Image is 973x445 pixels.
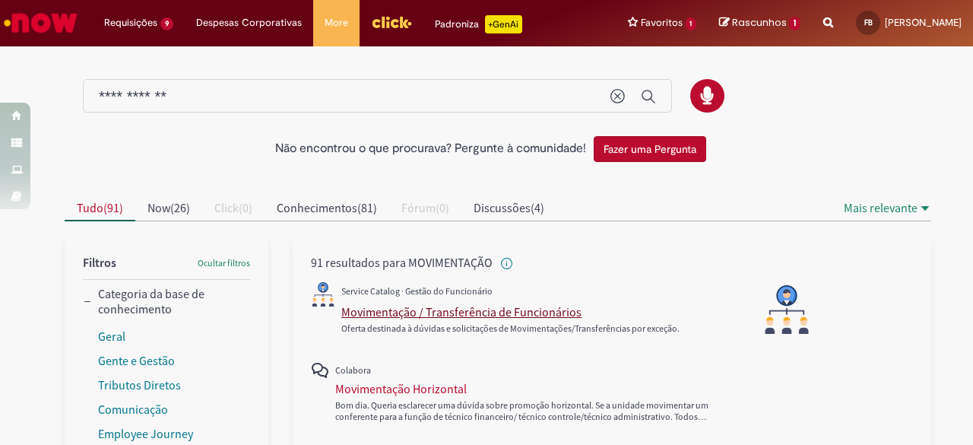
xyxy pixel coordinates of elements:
a: Rascunhos [719,16,800,30]
img: ServiceNow [2,8,80,38]
span: Despesas Corporativas [196,15,302,30]
p: +GenAi [485,15,522,33]
span: Rascunhos [732,15,787,30]
div: Padroniza [435,15,522,33]
span: 9 [160,17,173,30]
button: Fazer uma Pergunta [594,136,706,162]
span: 1 [789,17,800,30]
span: [PERSON_NAME] [885,16,962,29]
span: Requisições [104,15,157,30]
span: Favoritos [641,15,683,30]
img: click_logo_yellow_360x200.png [371,11,412,33]
span: More [325,15,348,30]
span: 1 [686,17,697,30]
h2: Não encontrou o que procurava? Pergunte à comunidade! [275,142,586,156]
span: FB [864,17,873,27]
